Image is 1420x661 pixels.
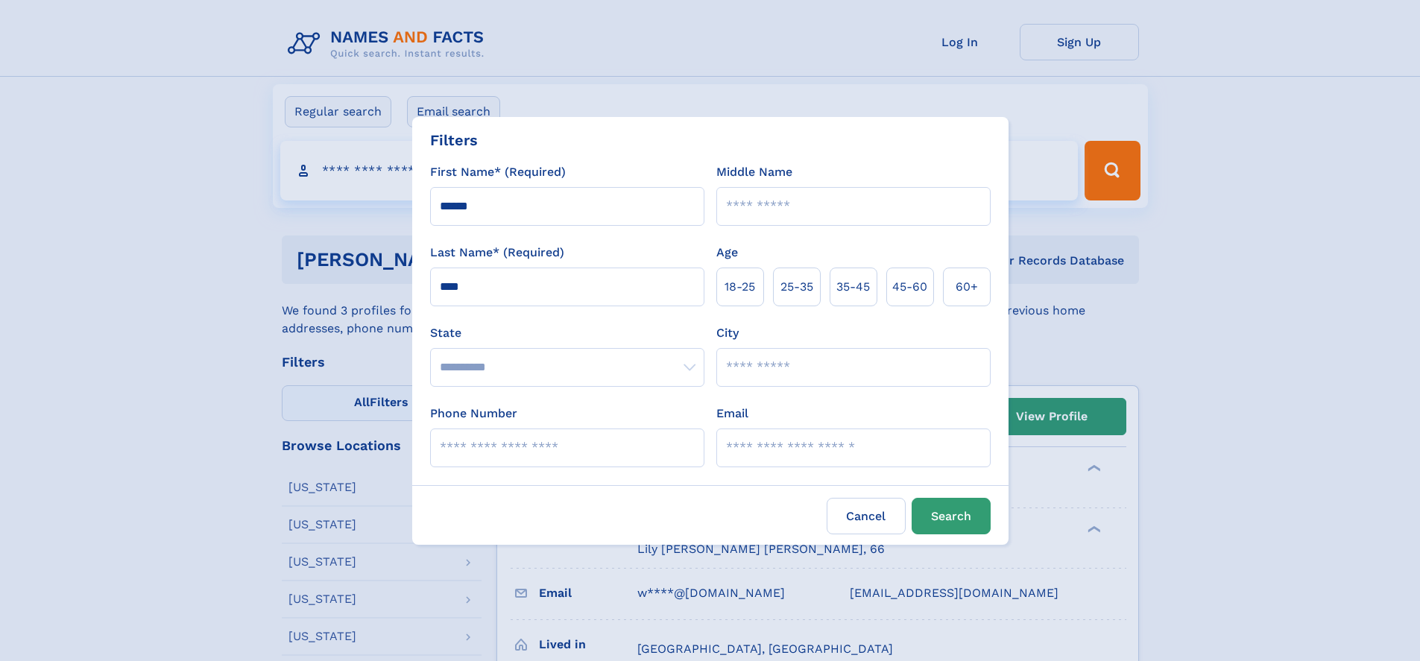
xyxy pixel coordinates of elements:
button: Search [912,498,991,534]
span: 60+ [956,278,978,296]
label: First Name* (Required) [430,163,566,181]
span: 35‑45 [836,278,870,296]
label: Email [716,405,748,423]
span: 45‑60 [892,278,927,296]
span: 25‑35 [780,278,813,296]
label: City [716,324,739,342]
label: Cancel [827,498,906,534]
label: Middle Name [716,163,792,181]
span: 18‑25 [725,278,755,296]
label: Phone Number [430,405,517,423]
label: Last Name* (Required) [430,244,564,262]
label: Age [716,244,738,262]
div: Filters [430,129,478,151]
label: State [430,324,704,342]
